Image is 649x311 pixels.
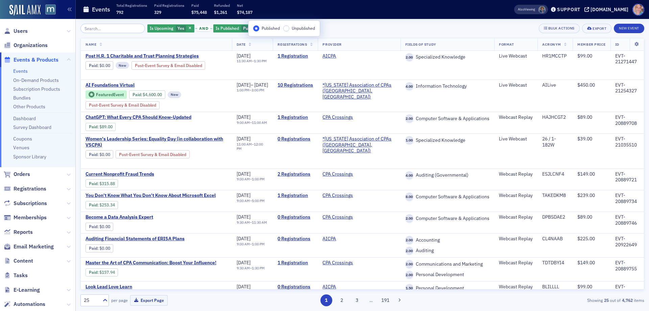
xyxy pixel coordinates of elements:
span: Name [86,42,96,47]
time: 9:30 AM [237,220,250,225]
button: Export Page [130,295,168,306]
div: Paid: 0 - $0 [86,61,113,69]
span: $0.00 [99,63,110,68]
span: $1,261 [214,9,227,15]
span: 2.00 [405,214,414,223]
span: Fields Of Study [405,42,436,47]
div: AILive [542,82,568,88]
div: Live Webcast [499,82,533,88]
span: [DATE] [237,53,250,59]
span: Computer Software & Applications [413,216,489,222]
span: *Maryland Association of CPAs (Timonium, MD) [322,82,395,100]
div: EVT-20922649 [615,236,639,248]
span: Post H.R. 1 Charitable and Trust Planning Strategies [86,53,199,59]
div: – [237,59,267,63]
a: AICPA [322,284,336,290]
div: Published [213,24,272,33]
div: Paid: 13 - $460000 [129,90,165,98]
span: AICPA [322,53,365,59]
a: You Don't Know What You Don't Know About Microsoft Excel [86,193,216,199]
span: Auditing (Governmental) [413,172,468,178]
span: CPA Crossings [322,193,365,199]
button: 1 [320,294,332,306]
div: Post-Event Survey [131,61,206,69]
a: Other Products [13,104,45,110]
span: [DATE] [237,260,250,266]
input: Published [253,25,259,31]
a: Auditing Financial Statements of ERISA Plans [86,236,199,242]
div: Paid: 1 - $15794 [86,268,118,276]
div: – [237,242,265,246]
span: Is Published [216,25,239,31]
div: – [237,142,268,151]
a: Look Lead Love Learn [86,284,199,290]
span: $99.00 [577,284,592,290]
span: Master the Art of CPA Communication: Boost Your Influence! [86,260,216,266]
input: Unpublished [283,25,289,31]
div: – [237,120,267,125]
span: 792 [116,9,123,15]
a: Sponsor Library [13,154,46,160]
span: Organizations [14,42,48,49]
time: 1:00 PM [252,177,265,181]
span: [DATE] [237,136,250,142]
span: Chris Dougherty [538,6,546,13]
div: Yes [147,24,194,33]
span: 2.00 [405,260,414,268]
span: : [89,224,99,229]
time: 1:00 PM [252,242,265,246]
strong: 25 [603,297,610,303]
h1: Events [92,5,110,14]
span: Users [14,27,28,35]
a: CPA Crossings [322,193,353,199]
time: 11:30 AM [237,59,252,63]
a: Paid [133,92,141,97]
a: Paid [89,202,97,207]
div: Live Webcast [499,136,533,142]
a: Dashboard [13,115,36,121]
span: Memberships [14,214,47,221]
a: Tasks [4,272,28,279]
a: 0 Registrations [278,214,313,220]
div: Featured Event [96,93,124,96]
span: Is Upcoming [150,25,173,31]
time: 1:30 PM [254,59,267,63]
a: Paid [89,63,97,68]
span: Specialized Knowledge [413,137,465,143]
div: [DOMAIN_NAME] [591,6,628,13]
a: Email Marketing [4,243,54,250]
span: $74,187 [237,9,253,15]
a: Become a Data Analysis Expert [86,214,199,220]
span: Acronym [542,42,561,47]
a: Users [4,27,28,35]
span: Orders [14,171,30,178]
span: [DATE] [237,114,250,120]
a: 1 Registration [278,193,313,199]
div: Webcast Replay [499,114,533,120]
img: SailAMX [45,4,56,15]
button: 2 [336,294,347,306]
div: Paid: 0 - $0 [86,150,113,158]
div: Export [593,27,606,30]
a: AICPA [322,236,336,242]
div: Bulk Actions [548,26,575,30]
span: Registrations [278,42,307,47]
span: Unpublished [292,25,315,31]
div: EVT-20922642 [615,284,639,296]
span: $99.00 [577,53,592,59]
span: Email Marketing [14,243,54,250]
span: $0.00 [99,152,110,157]
a: Organizations [4,42,48,49]
div: Webcast Replay [499,193,533,199]
span: Auditing [413,248,434,254]
a: E-Learning [4,286,40,294]
div: Also [518,7,524,12]
span: : [89,152,99,157]
span: Accounting [413,237,440,243]
span: Events & Products [14,56,58,64]
div: EVT-21035510 [615,136,639,148]
span: 2.00 [405,53,414,62]
span: CPA Crossings [322,114,365,120]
